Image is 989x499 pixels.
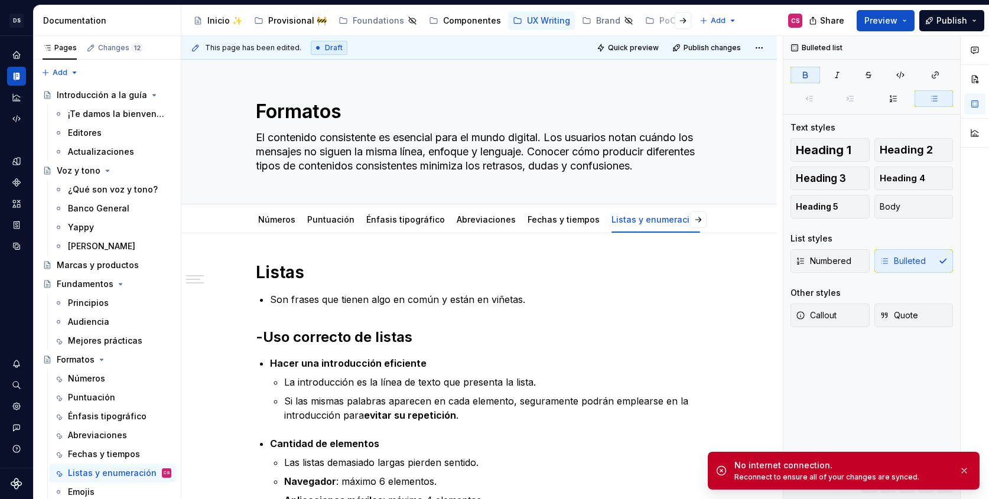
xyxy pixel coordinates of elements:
p: : máximo 6 elementos. [284,474,702,488]
a: Marcas y productos [38,256,176,275]
a: Componentes [424,11,506,30]
div: Emojis [68,486,95,498]
div: Puntuación [68,392,115,403]
a: Assets [7,194,26,213]
div: Abreviaciones [68,429,127,441]
span: Publish changes [684,43,741,53]
span: Heading 3 [796,172,846,184]
div: ¿Qué son voz y tono? [68,184,158,195]
a: Fundamentos [38,275,176,293]
button: Add [38,64,82,81]
button: Heading 5 [790,195,870,218]
button: Heading 1 [790,138,870,162]
p: La introducción es la línea de texto que presenta la lista. [284,375,702,389]
a: Yappy [49,218,176,237]
div: [PERSON_NAME] [68,240,135,252]
button: DS [2,8,31,33]
a: Design tokens [7,152,26,171]
a: Actualizaciones [49,142,176,161]
div: Fechas y tiempos [523,207,604,231]
span: Add [711,16,726,25]
a: Foundations [334,11,422,30]
div: Actualizaciones [68,146,134,158]
a: Fechas y tiempos [49,445,176,464]
a: Documentation [7,67,26,86]
a: Números [49,369,176,388]
span: Body [880,201,900,213]
div: Componentes [443,15,501,27]
span: Heading 1 [796,144,851,156]
span: Add [53,68,67,77]
h2: -Uso correcto de listas [256,328,702,347]
a: Números [258,214,295,224]
div: Listas y enumeración [607,207,705,231]
div: Foundations [353,15,404,27]
div: UX Writing [527,15,570,27]
div: Provisional 🚧 [268,15,327,27]
div: Fundamentos [57,278,113,290]
span: Share [820,15,844,27]
a: Formatos [38,350,176,369]
a: Settings [7,397,26,416]
div: Code automation [7,109,26,128]
div: Search ⌘K [7,376,26,394]
span: Publish [936,15,967,27]
a: Listas y enumeración [611,214,700,224]
div: Voz y tono [57,165,100,177]
button: Preview [857,10,915,31]
a: Home [7,45,26,64]
span: Heading 2 [880,144,933,156]
a: Storybook stories [7,216,26,234]
a: Abreviaciones [457,214,516,224]
a: Puntuación [307,214,354,224]
svg: Supernova Logo [11,478,22,490]
span: Quote [880,309,918,321]
a: Components [7,173,26,192]
a: Analytics [7,88,26,107]
p: Son frases que tienen algo en común y están en viñetas. [270,292,702,306]
button: Contact support [7,418,26,437]
div: Yappy [68,221,94,233]
div: Mejores prácticas [68,335,142,347]
a: PoC [640,11,694,30]
a: Banco General [49,199,176,218]
a: Provisional 🚧 [249,11,331,30]
button: Publish changes [669,40,746,56]
a: Brand [577,11,638,30]
div: No internet connection. [734,459,949,471]
a: Voz y tono [38,161,176,180]
button: Body [874,195,954,218]
strong: Navegador [284,475,336,487]
textarea: El contenido consistente es esencial para el mundo digital. Los usuarios notan cuándo los mensaje... [253,128,700,175]
div: Introducción a la guía [57,89,147,101]
a: Introducción a la guía [38,86,176,105]
div: Changes [98,43,142,53]
button: Heading 2 [874,138,954,162]
button: Add [696,12,740,29]
a: Mejores prácticas [49,331,176,350]
span: Callout [796,309,837,321]
div: Puntuación [302,207,359,231]
p: Si las mismas palabras aparecen en cada elemento, seguramente podrán emplearse en la introducción... [284,394,702,422]
strong: Hacer una introducción eficiente [270,357,427,369]
div: List styles [790,233,832,244]
div: Pages [43,43,77,53]
span: 12 [132,43,142,53]
div: Other styles [790,287,841,299]
div: Listas y enumeración [68,467,157,479]
a: ¡Te damos la bienvenida! 🚀 [49,105,176,123]
span: This page has been edited. [205,43,301,53]
div: Énfasis tipográfico [68,410,147,422]
div: Reconnect to ensure all of your changes are synced. [734,472,949,482]
button: Share [803,10,852,31]
div: Data sources [7,237,26,256]
div: Fechas y tiempos [68,448,140,460]
span: Quick preview [608,43,659,53]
